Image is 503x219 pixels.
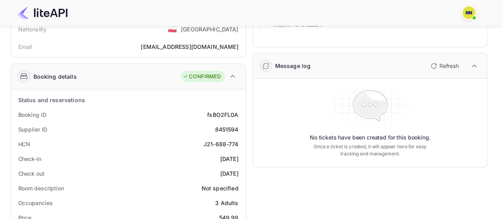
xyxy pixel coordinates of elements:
[18,43,32,51] div: Email
[33,72,77,81] div: Booking details
[141,43,238,51] div: [EMAIL_ADDRESS][DOMAIN_NAME]
[307,143,433,157] p: Once a ticket is created, it will appear here for easy tracking and management.
[220,155,239,163] div: [DATE]
[181,25,239,33] div: [GEOGRAPHIC_DATA]
[275,62,311,70] div: Message log
[168,22,177,36] span: United States
[202,184,239,192] div: Not specified
[220,169,239,178] div: [DATE]
[18,169,45,178] div: Check out
[18,96,85,104] div: Status and reservations
[207,110,238,119] div: fsBO2FL0A
[183,73,221,81] div: CONFIRMED
[215,125,238,134] div: 8451594
[439,62,459,70] p: Refresh
[18,110,47,119] div: Booking ID
[310,134,431,141] p: No tickets have been created for this booking.
[426,60,462,72] button: Refresh
[18,140,31,148] div: HCN
[18,155,41,163] div: Check-in
[18,184,64,192] div: Room description
[462,6,475,19] img: N/A N/A
[18,199,53,207] div: Occupancies
[18,25,47,33] div: Nationality
[215,199,238,207] div: 3 Adults
[17,6,68,19] img: LiteAPI Logo
[204,140,239,148] div: J21-688-774
[18,125,47,134] div: Supplier ID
